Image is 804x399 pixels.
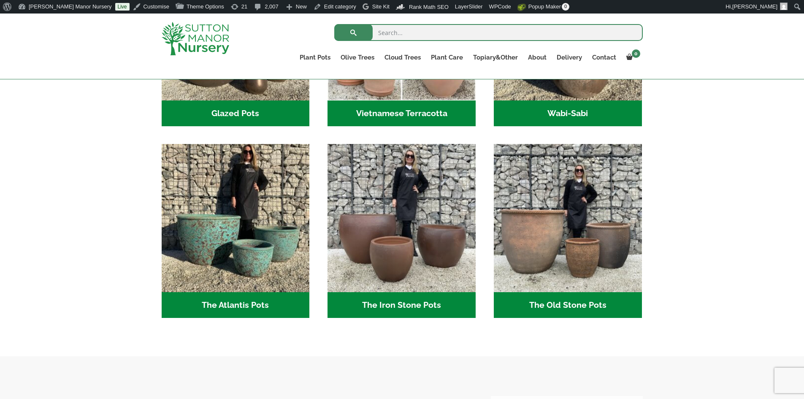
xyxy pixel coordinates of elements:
img: logo [162,22,229,55]
img: The Atlantis Pots [162,144,310,292]
input: Search... [334,24,643,41]
a: Contact [587,52,621,63]
h2: The Old Stone Pots [494,292,642,318]
a: Visit product category The Iron Stone Pots [328,144,476,318]
span: Site Kit [372,3,390,10]
a: Visit product category The Old Stone Pots [494,144,642,318]
a: Plant Pots [295,52,336,63]
img: The Iron Stone Pots [328,144,476,292]
h2: The Atlantis Pots [162,292,310,318]
a: 0 [621,52,643,63]
h2: The Iron Stone Pots [328,292,476,318]
a: Visit product category The Atlantis Pots [162,144,310,318]
a: Live [115,3,130,11]
h2: Glazed Pots [162,100,310,127]
span: 0 [632,49,640,58]
a: Olive Trees [336,52,379,63]
span: [PERSON_NAME] [732,3,777,10]
a: Plant Care [426,52,468,63]
span: Rank Math SEO [409,4,449,10]
a: Cloud Trees [379,52,426,63]
span: 0 [562,3,569,11]
h2: Wabi-Sabi [494,100,642,127]
h2: Vietnamese Terracotta [328,100,476,127]
img: The Old Stone Pots [494,144,642,292]
a: About [523,52,552,63]
a: Topiary&Other [468,52,523,63]
a: Delivery [552,52,587,63]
